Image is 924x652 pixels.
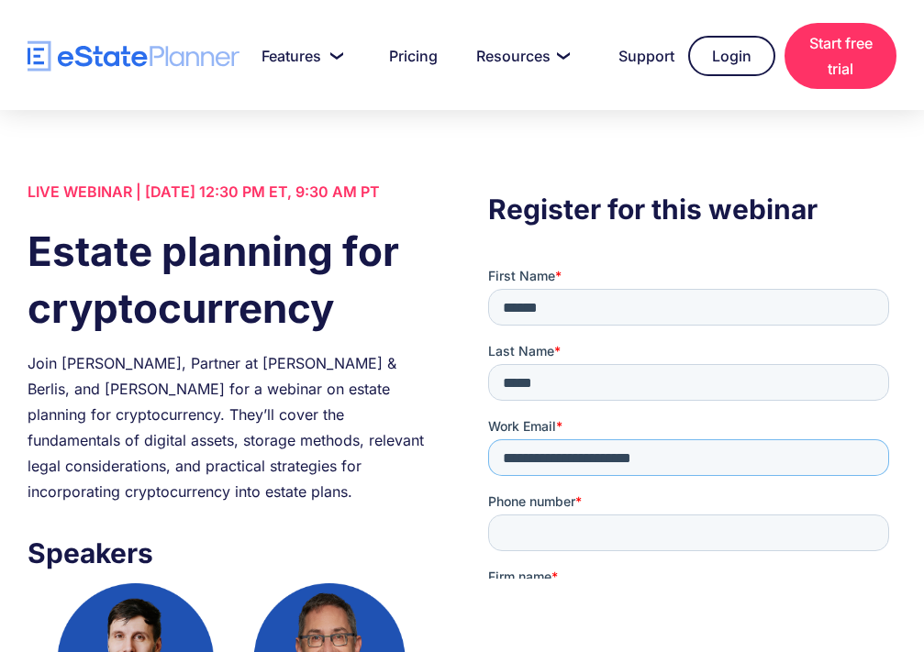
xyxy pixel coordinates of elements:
div: LIVE WEBINAR | [DATE] 12:30 PM ET, 9:30 AM PT [28,179,436,204]
a: Login [688,36,775,76]
a: Pricing [367,38,445,74]
a: Start free trial [785,23,896,89]
a: Support [596,38,679,74]
div: Join [PERSON_NAME], Partner at [PERSON_NAME] & Berlis, and [PERSON_NAME] for a webinar on estate ... [28,350,436,504]
a: Resources [454,38,587,74]
h3: Register for this webinar [488,188,896,230]
h3: Speakers [28,532,436,574]
iframe: Form 0 [488,267,896,579]
a: home [28,40,239,72]
a: Features [239,38,358,74]
h1: Estate planning for cryptocurrency [28,223,436,337]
